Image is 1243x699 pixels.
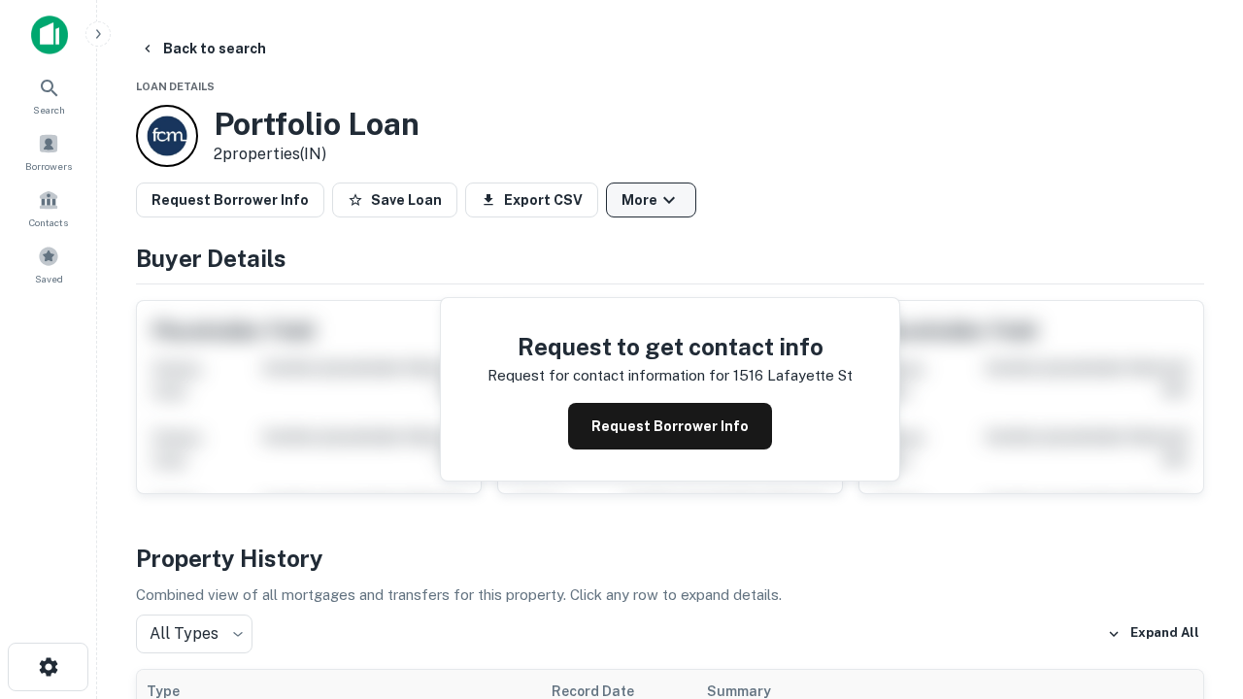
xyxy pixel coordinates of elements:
span: Search [33,102,65,117]
p: Combined view of all mortgages and transfers for this property. Click any row to expand details. [136,583,1204,607]
span: Loan Details [136,81,215,92]
button: Expand All [1102,619,1204,649]
button: Request Borrower Info [568,403,772,449]
img: capitalize-icon.png [31,16,68,54]
span: Saved [35,271,63,286]
h4: Buyer Details [136,241,1204,276]
a: Saved [6,238,91,290]
span: Contacts [29,215,68,230]
h4: Request to get contact info [487,329,853,364]
p: 2 properties (IN) [214,143,420,166]
p: 1516 lafayette st [733,364,853,387]
a: Search [6,69,91,121]
span: Borrowers [25,158,72,174]
button: Save Loan [332,183,457,217]
a: Contacts [6,182,91,234]
div: All Types [136,615,252,653]
p: Request for contact information for [487,364,729,387]
button: Back to search [132,31,274,66]
a: Borrowers [6,125,91,178]
button: Request Borrower Info [136,183,324,217]
h4: Property History [136,541,1204,576]
button: Export CSV [465,183,598,217]
button: More [606,183,696,217]
h3: Portfolio Loan [214,106,420,143]
iframe: Chat Widget [1146,482,1243,575]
